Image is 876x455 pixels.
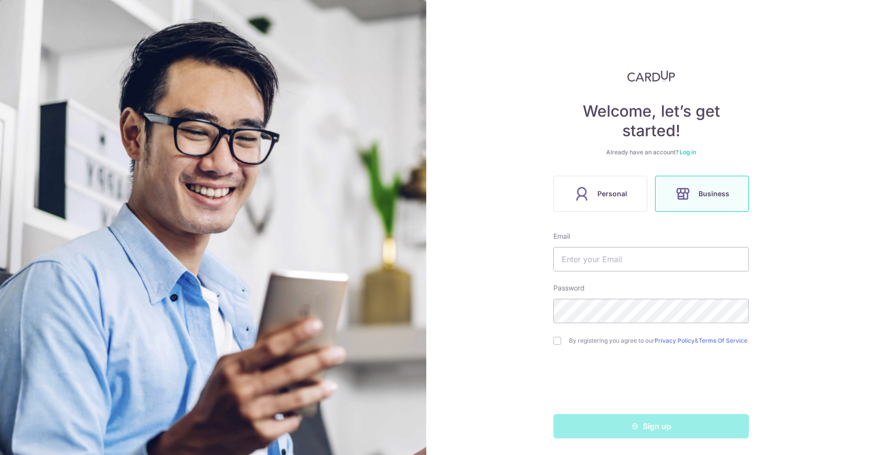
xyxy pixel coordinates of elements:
[699,188,729,200] span: Business
[549,176,651,212] a: Personal
[553,247,749,271] input: Enter your Email
[553,231,570,241] label: Email
[577,364,725,402] iframe: reCAPTCHA
[553,102,749,141] h4: Welcome, let’s get started!
[679,148,696,156] a: Log in
[553,148,749,156] div: Already have an account?
[651,176,753,212] a: Business
[569,337,749,345] label: By registering you agree to our &
[553,283,585,293] label: Password
[597,188,627,200] span: Personal
[699,337,747,344] a: Terms Of Service
[655,337,695,344] a: Privacy Policy
[627,70,675,82] img: CardUp Logo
